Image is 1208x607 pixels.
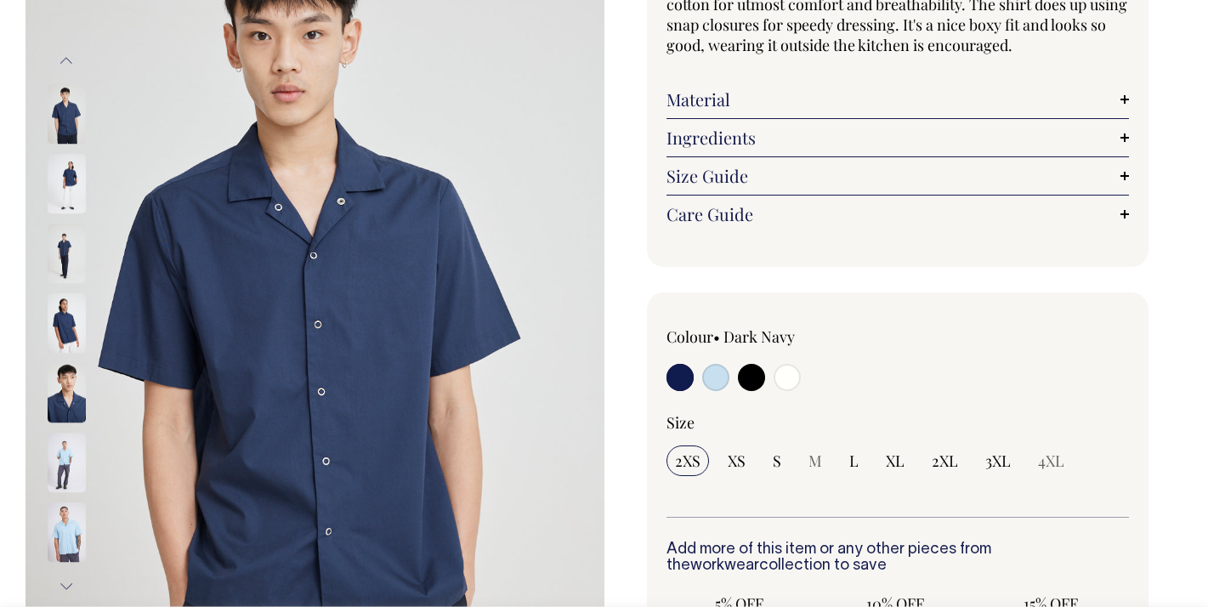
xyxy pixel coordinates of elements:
img: true-blue [48,434,86,493]
a: Material [666,89,1130,110]
label: Dark Navy [723,326,795,347]
span: 4XL [1038,451,1064,471]
img: dark-navy [48,364,86,423]
span: XL [886,451,905,471]
input: 4XL [1029,445,1073,476]
input: XS [719,445,754,476]
input: 3XL [977,445,1019,476]
span: 2XL [932,451,958,471]
h6: Add more of this item or any other pieces from the collection to save [666,542,1130,576]
input: XL [877,445,913,476]
span: S [773,451,781,471]
span: • [713,326,720,347]
img: dark-navy [48,155,86,214]
img: true-blue [48,503,86,563]
div: Size [666,412,1130,433]
input: 2XL [923,445,967,476]
img: dark-navy [48,224,86,284]
img: dark-navy [48,294,86,354]
button: Previous [54,42,79,80]
a: Size Guide [666,166,1130,186]
span: 2XS [675,451,700,471]
button: Next [54,568,79,606]
a: workwear [690,559,759,573]
input: S [764,445,790,476]
span: L [849,451,859,471]
div: Colour [666,326,852,347]
input: 2XS [666,445,709,476]
a: Ingredients [666,128,1130,148]
span: XS [728,451,746,471]
img: dark-navy [48,85,86,145]
span: 3XL [985,451,1011,471]
span: M [808,451,822,471]
input: M [800,445,831,476]
input: L [841,445,867,476]
a: Care Guide [666,204,1130,224]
